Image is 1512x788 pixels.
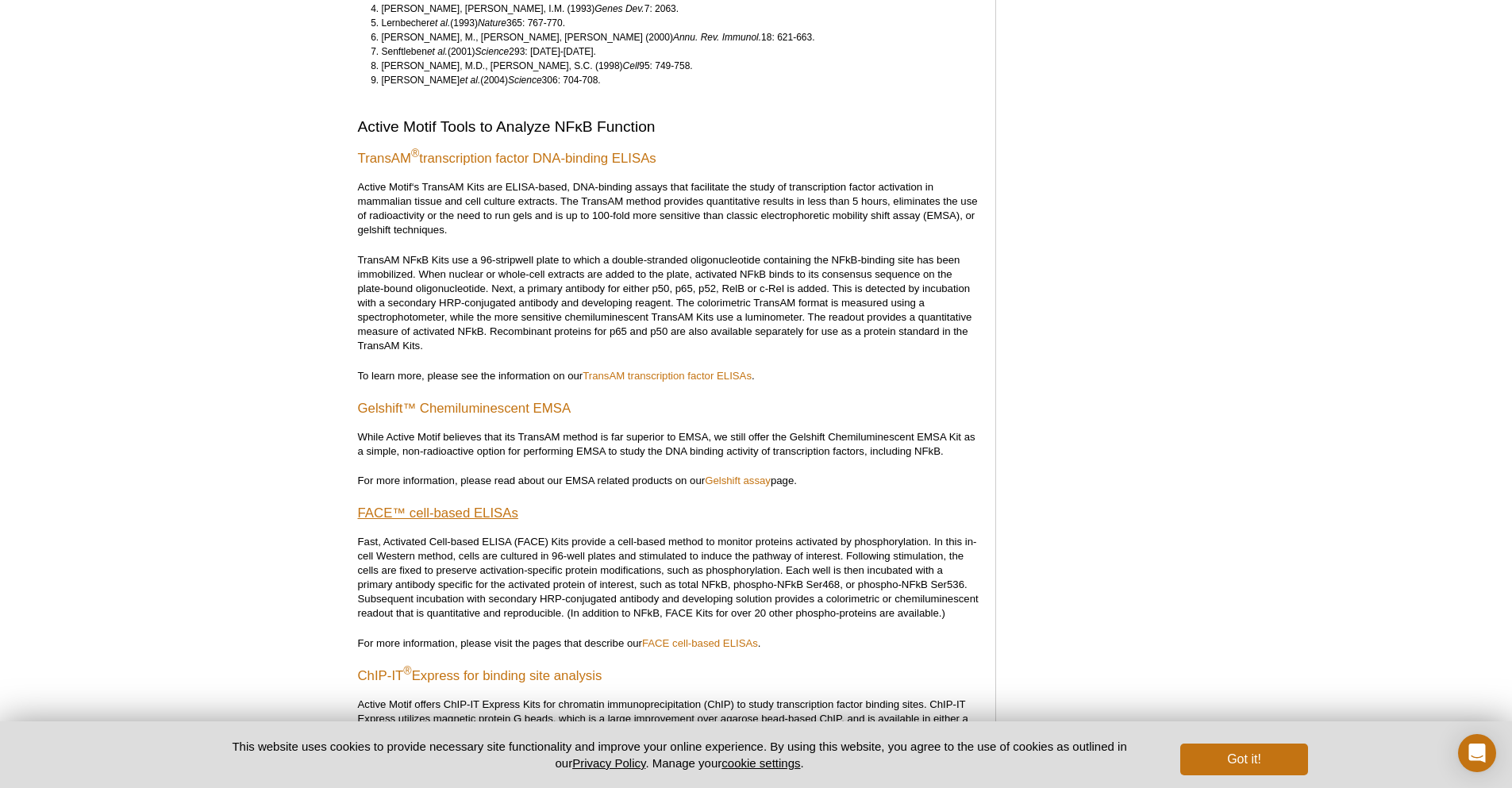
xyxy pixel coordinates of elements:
[358,149,656,168] a: TransAM®transcription factor DNA-binding ELISAs
[705,475,771,486] a: Gelshift assay
[572,756,645,770] a: Privacy Policy
[358,430,979,459] p: While Active Motif believes that its TransAM method is far superior to EMSA, we still offer the G...
[358,253,979,353] p: TransAM NFκB Kits use a 96-stripwell plate to which a double-stranded oligonucleotide containing ...
[358,504,518,523] a: FACE™ cell-based ELISAs
[358,636,979,651] p: For more information, please visit the pages that describe our .
[623,60,640,71] i: Cell
[358,399,571,418] a: Gelshift™ Chemiluminescent EMSA
[382,59,965,73] li: [PERSON_NAME], M.D., [PERSON_NAME], S.C. (1998) 95: 749-758.
[358,180,979,237] p: Active Motif‘s TransAM Kits are ELISA-based, DNA-binding assays that facilitate the study of tran...
[358,667,602,686] a: ChIP-IT®Express for binding site analysis
[358,369,979,383] p: To learn more, please see the information on our .
[358,116,979,137] h2: Active Motif Tools to Analyze NFκB Function
[382,73,965,87] li: [PERSON_NAME] (2004) 306: 704-708.
[411,148,419,160] sup: ®
[205,738,1155,771] p: This website uses cookies to provide necessary site functionality and improve your online experie...
[1180,744,1307,775] button: Got it!
[382,16,965,30] li: Lernbecher (1993) 365: 767-770.
[583,370,752,382] a: TransAM transcription factor ELISAs
[508,75,542,86] i: Science
[427,46,448,57] i: et al.
[673,32,761,43] i: Annu. Rev. Immunol.
[358,474,979,488] p: For more information, please read about our EMSA related products on our page.
[358,698,979,755] p: Active Motif offers ChIP-IT Express Kits for chromatin immunoprecipitation (ChIP) to study transc...
[594,3,644,14] i: Genes Dev.
[382,44,965,59] li: Senftleben (2001) 293: [DATE]-[DATE].
[429,17,450,29] i: et al.
[460,75,480,86] i: et al.
[358,535,979,621] p: Fast, Activated Cell-based ELISA (FACE) Kits provide a cell-based method to monitor proteins acti...
[642,637,758,649] a: FACE cell-based ELISAs
[382,2,965,16] li: [PERSON_NAME], [PERSON_NAME], I.M. (1993) 7: 2063.
[382,30,965,44] li: [PERSON_NAME], M., [PERSON_NAME], [PERSON_NAME] (2000) 18: 621-663.
[1458,734,1496,772] div: Open Intercom Messenger
[403,664,411,677] sup: ®
[475,46,510,57] i: Science
[478,17,506,29] i: Nature
[721,756,800,770] button: cookie settings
